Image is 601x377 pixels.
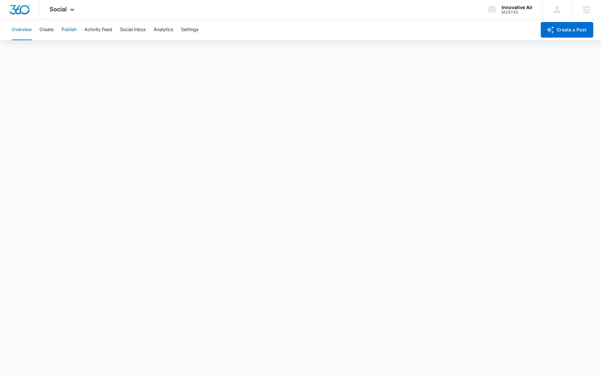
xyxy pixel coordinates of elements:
button: Create [39,19,54,40]
button: Publish [61,19,77,40]
button: Activity Feed [84,19,112,40]
button: Settings [181,19,198,40]
div: account name [502,5,533,10]
span: Social [50,6,67,13]
button: Analytics [154,19,173,40]
button: Social Inbox [120,19,146,40]
div: account id [502,10,533,15]
button: Create a Post [541,22,593,38]
button: Overview [12,19,32,40]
